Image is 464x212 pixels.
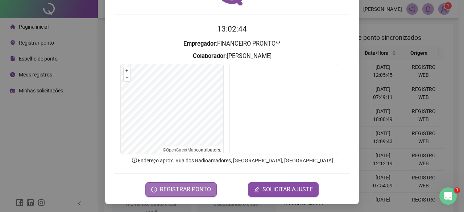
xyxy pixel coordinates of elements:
[114,51,350,61] h3: : [PERSON_NAME]
[160,185,211,194] span: REGISTRAR PONTO
[114,39,350,49] h3: : FINANCEIRO PRONTO**
[151,187,157,192] span: clock-circle
[183,40,216,47] strong: Empregador
[114,157,350,165] p: Endereço aprox. : Rua dos Radioamadores, [GEOGRAPHIC_DATA], [GEOGRAPHIC_DATA]
[254,187,260,192] span: edit
[163,147,221,153] li: © contributors.
[124,67,130,74] button: +
[454,187,460,193] span: 1
[124,74,130,81] button: –
[248,182,319,197] button: editSOLICITAR AJUSTE
[145,182,217,197] button: REGISTRAR PONTO
[193,53,225,59] strong: Colaborador
[166,147,196,153] a: OpenStreetMap
[439,187,457,205] iframe: Intercom live chat
[262,185,313,194] span: SOLICITAR AJUSTE
[131,157,138,163] span: info-circle
[217,25,247,33] time: 13:02:44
